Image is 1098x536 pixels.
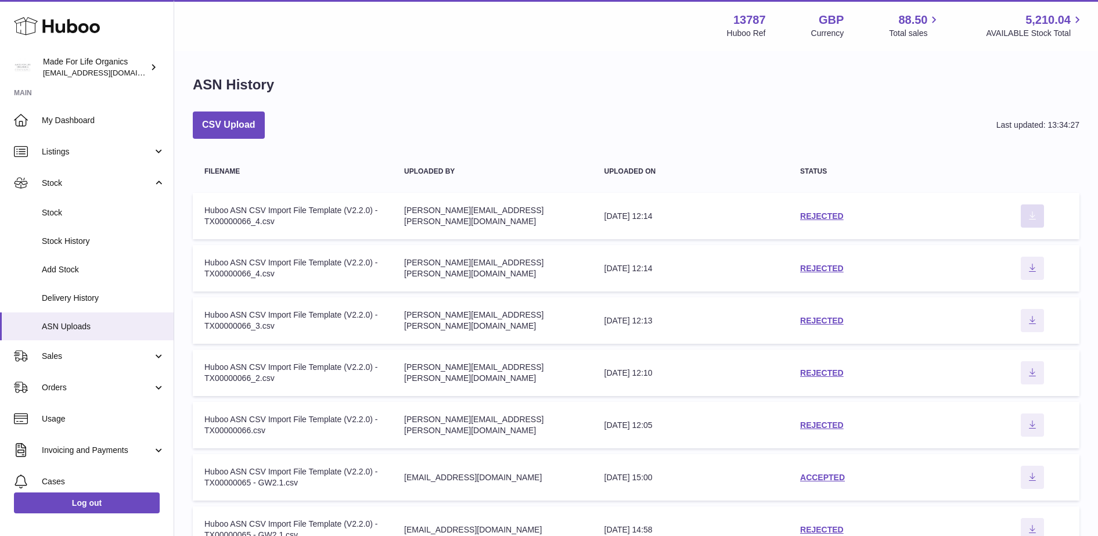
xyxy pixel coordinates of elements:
[789,156,985,187] th: Status
[604,472,777,483] div: [DATE] 15:00
[42,293,165,304] span: Delivery History
[14,492,160,513] a: Log out
[404,362,581,384] div: [PERSON_NAME][EMAIL_ADDRESS][PERSON_NAME][DOMAIN_NAME]
[393,156,593,187] th: Uploaded by
[204,257,381,279] div: Huboo ASN CSV Import File Template (V2.2.0) - TX00000066_4.csv
[43,68,171,77] span: [EMAIL_ADDRESS][DOMAIN_NAME]
[593,156,789,187] th: Uploaded on
[43,56,147,78] div: Made For Life Organics
[42,115,165,126] span: My Dashboard
[800,420,844,430] a: REJECTED
[1021,257,1044,280] button: Download ASN file
[204,466,381,488] div: Huboo ASN CSV Import File Template (V2.2.0) - TX00000065 - GW2.1.csv
[42,351,153,362] span: Sales
[42,445,153,456] span: Invoicing and Payments
[193,156,393,187] th: Filename
[819,12,844,28] strong: GBP
[800,211,844,221] a: REJECTED
[1021,361,1044,384] button: Download ASN file
[800,525,844,534] a: REJECTED
[800,368,844,377] a: REJECTED
[604,420,777,431] div: [DATE] 12:05
[604,211,777,222] div: [DATE] 12:14
[204,310,381,332] div: Huboo ASN CSV Import File Template (V2.2.0) - TX00000066_3.csv
[986,28,1084,39] span: AVAILABLE Stock Total
[42,382,153,393] span: Orders
[985,156,1079,187] th: actions
[800,316,844,325] a: REJECTED
[42,476,165,487] span: Cases
[404,257,581,279] div: [PERSON_NAME][EMAIL_ADDRESS][PERSON_NAME][DOMAIN_NAME]
[986,12,1084,39] a: 5,210.04 AVAILABLE Stock Total
[14,59,31,76] img: internalAdmin-13787@internal.huboo.com
[42,264,165,275] span: Add Stock
[604,263,777,274] div: [DATE] 12:14
[204,362,381,384] div: Huboo ASN CSV Import File Template (V2.2.0) - TX00000066_2.csv
[42,207,165,218] span: Stock
[404,472,581,483] div: [EMAIL_ADDRESS][DOMAIN_NAME]
[404,310,581,332] div: [PERSON_NAME][EMAIL_ADDRESS][PERSON_NAME][DOMAIN_NAME]
[404,524,581,535] div: [EMAIL_ADDRESS][DOMAIN_NAME]
[404,205,581,227] div: [PERSON_NAME][EMAIL_ADDRESS][PERSON_NAME][DOMAIN_NAME]
[727,28,766,39] div: Huboo Ref
[996,120,1079,131] div: Last updated: 13:34:27
[1021,413,1044,437] button: Download ASN file
[889,12,941,39] a: 88.50 Total sales
[898,12,927,28] span: 88.50
[42,146,153,157] span: Listings
[800,264,844,273] a: REJECTED
[1021,309,1044,332] button: Download ASN file
[1025,12,1071,28] span: 5,210.04
[193,75,274,94] h1: ASN History
[604,524,777,535] div: [DATE] 14:58
[404,414,581,436] div: [PERSON_NAME][EMAIL_ADDRESS][PERSON_NAME][DOMAIN_NAME]
[204,414,381,436] div: Huboo ASN CSV Import File Template (V2.2.0) - TX00000066.csv
[42,178,153,189] span: Stock
[604,368,777,379] div: [DATE] 12:10
[604,315,777,326] div: [DATE] 12:13
[733,12,766,28] strong: 13787
[42,413,165,425] span: Usage
[42,321,165,332] span: ASN Uploads
[800,473,845,482] a: ACCEPTED
[204,205,381,227] div: Huboo ASN CSV Import File Template (V2.2.0) - TX00000066_4.csv
[811,28,844,39] div: Currency
[42,236,165,247] span: Stock History
[193,111,265,139] button: CSV Upload
[1021,466,1044,489] button: Download ASN file
[889,28,941,39] span: Total sales
[1021,204,1044,228] button: Download ASN file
